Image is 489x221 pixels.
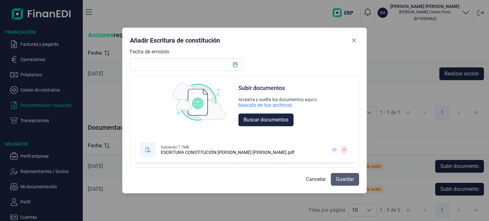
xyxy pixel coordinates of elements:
div: ESCRITURA CONSTITUCIÓN [PERSON_NAME] [PERSON_NAME].pdf [161,150,294,155]
div: Subir documentos [238,84,285,92]
label: Fecha de emisión [130,48,169,56]
button: Guardar [331,173,359,186]
div: Añadir Escritura de constitución [130,36,220,45]
button: Close [349,35,359,45]
img: upload img [172,83,226,121]
button: Choose Date [229,59,241,70]
div: búscalo en tus archivos. [238,102,293,108]
span: Buscar documentos [244,116,288,124]
div: búscalo en tus archivos. [238,102,317,108]
span: Cancelar [306,176,326,183]
button: Cancelar [301,173,331,186]
div: Subiendo: 7.7MB [161,145,294,150]
span: Guardar [336,176,354,183]
button: Buscar documentos [238,114,294,126]
div: Arrastra y suelta los documentos aquí o [238,97,317,102]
